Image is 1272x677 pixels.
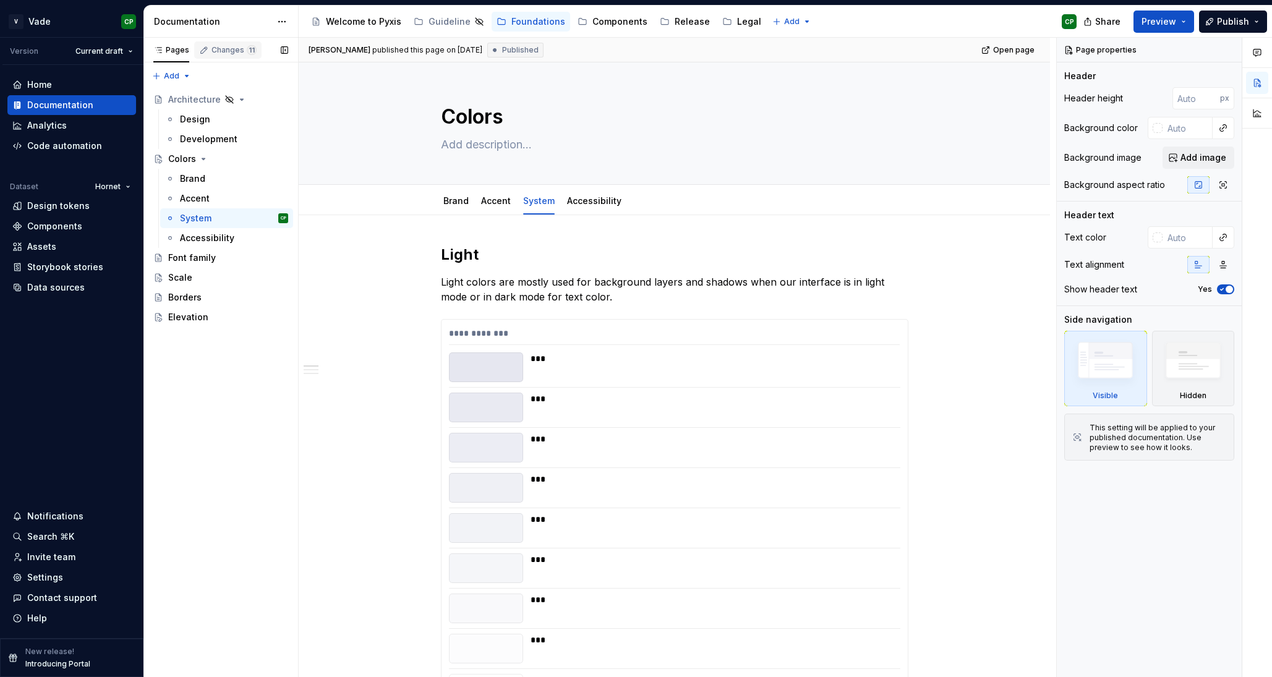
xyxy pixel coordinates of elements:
[1064,283,1137,296] div: Show header text
[7,278,136,297] a: Data sources
[429,15,471,28] div: Guideline
[75,46,123,56] span: Current draft
[502,45,539,55] span: Published
[247,45,257,55] span: 11
[1172,87,1220,109] input: Auto
[160,208,293,228] a: SystemCP
[717,12,766,32] a: Legal
[1093,391,1118,401] div: Visible
[168,252,216,264] div: Font family
[9,14,23,29] div: V
[70,43,139,60] button: Current draft
[148,287,293,307] a: Borders
[438,102,906,132] textarea: Colors
[7,547,136,567] a: Invite team
[180,113,210,126] div: Design
[27,281,85,294] div: Data sources
[7,216,136,236] a: Components
[492,12,570,32] a: Foundations
[784,17,800,27] span: Add
[306,9,766,34] div: Page tree
[1064,258,1124,271] div: Text alignment
[27,551,75,563] div: Invite team
[441,275,908,304] p: Light colors are mostly used for background layers and shadows when our interface is in light mod...
[1064,122,1138,134] div: Background color
[148,149,293,169] a: Colors
[27,261,103,273] div: Storybook stories
[1064,209,1114,221] div: Header text
[372,45,482,55] div: published this page on [DATE]
[1163,147,1234,169] button: Add image
[7,75,136,95] a: Home
[1180,391,1206,401] div: Hidden
[1180,151,1226,164] span: Add image
[769,13,815,30] button: Add
[1064,70,1096,82] div: Header
[1064,231,1106,244] div: Text color
[27,571,63,584] div: Settings
[511,15,565,28] div: Foundations
[1152,331,1235,406] div: Hidden
[27,510,83,522] div: Notifications
[160,129,293,149] a: Development
[1064,92,1123,104] div: Header height
[573,12,652,32] a: Components
[27,220,82,232] div: Components
[27,241,56,253] div: Assets
[1142,15,1176,28] span: Preview
[443,195,469,206] a: Brand
[306,12,406,32] a: Welcome to Pyxis
[168,153,196,165] div: Colors
[10,46,38,56] div: Version
[180,212,211,224] div: System
[978,41,1040,59] a: Open page
[476,187,516,213] div: Accent
[180,232,234,244] div: Accessibility
[160,109,293,129] a: Design
[160,169,293,189] a: Brand
[28,15,51,28] div: Vade
[1064,331,1147,406] div: Visible
[27,119,67,132] div: Analytics
[148,248,293,268] a: Font family
[7,196,136,216] a: Design tokens
[27,612,47,624] div: Help
[737,15,761,28] div: Legal
[95,182,121,192] span: Hornet
[675,15,710,28] div: Release
[7,237,136,257] a: Assets
[309,45,370,55] span: [PERSON_NAME]
[148,67,195,85] button: Add
[7,527,136,547] button: Search ⌘K
[7,257,136,277] a: Storybook stories
[1217,15,1249,28] span: Publish
[1163,226,1213,249] input: Auto
[7,568,136,587] a: Settings
[481,195,511,206] a: Accent
[160,228,293,248] a: Accessibility
[168,311,208,323] div: Elevation
[180,172,205,185] div: Brand
[523,195,555,206] a: System
[281,212,286,224] div: CP
[2,8,141,35] button: VVadeCP
[160,189,293,208] a: Accent
[1095,15,1120,28] span: Share
[567,195,621,206] a: Accessibility
[1133,11,1194,33] button: Preview
[1199,11,1267,33] button: Publish
[148,268,293,287] a: Scale
[7,588,136,608] button: Contact support
[7,506,136,526] button: Notifications
[993,45,1035,55] span: Open page
[180,133,237,145] div: Development
[1220,93,1229,103] p: px
[148,90,293,327] div: Page tree
[27,79,52,91] div: Home
[148,90,293,109] a: Architecture
[1077,11,1129,33] button: Share
[409,12,489,32] a: Guideline
[27,592,97,604] div: Contact support
[1064,179,1165,191] div: Background aspect ratio
[1090,423,1226,453] div: This setting will be applied to your published documentation. Use preview to see how it looks.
